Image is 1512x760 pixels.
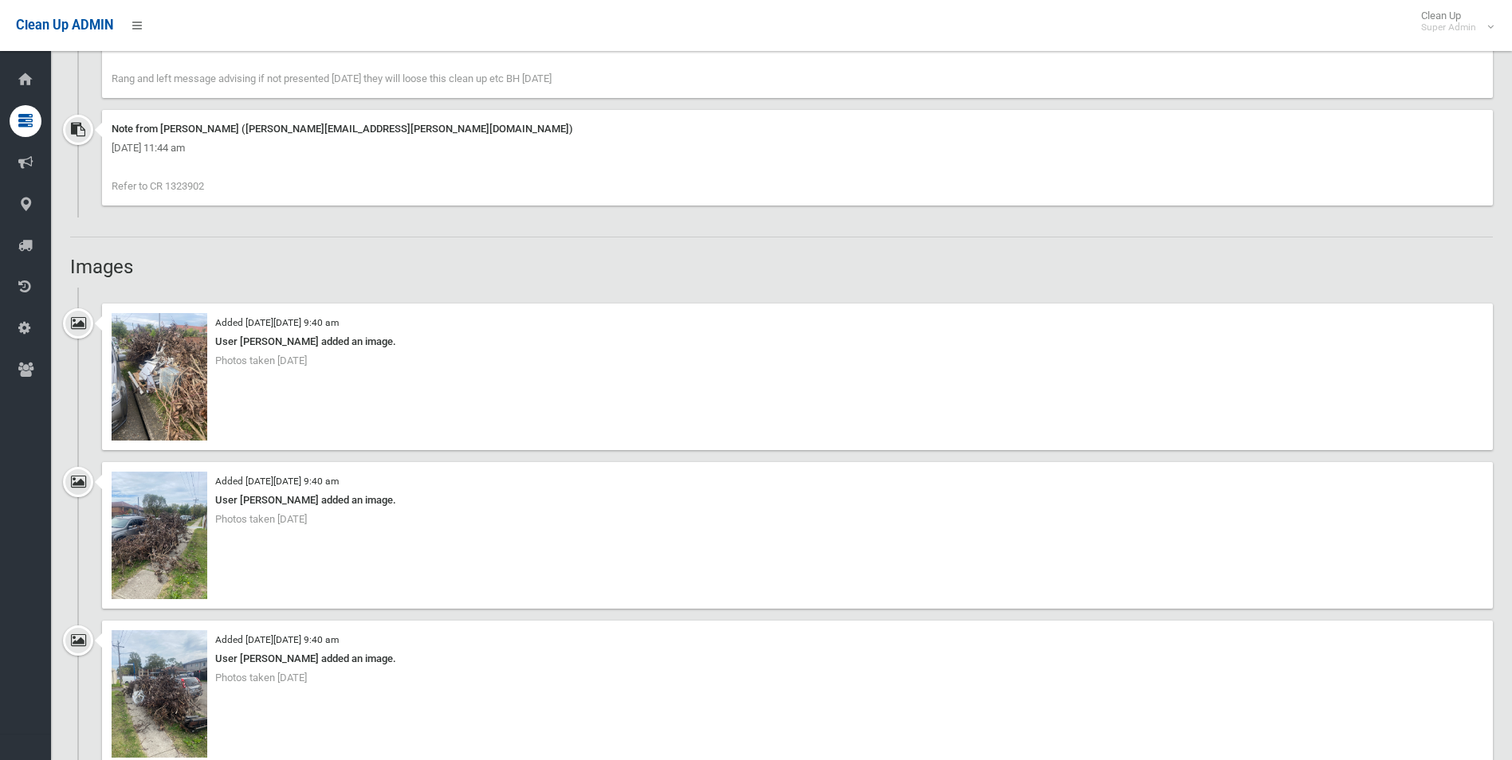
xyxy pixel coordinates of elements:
span: Clean Up ADMIN [16,18,113,33]
div: User [PERSON_NAME] added an image. [112,649,1483,668]
img: 77966893392__6A5BA0AF-08A6-4B7D-8DA5-A6AAFB76A0AD.jpeg [112,472,207,599]
small: Added [DATE][DATE] 9:40 am [215,476,339,487]
small: Super Admin [1421,22,1476,33]
div: User [PERSON_NAME] added an image. [112,332,1483,351]
div: User [PERSON_NAME] added an image. [112,491,1483,510]
small: Added [DATE][DATE] 9:40 am [215,317,339,328]
div: [DATE] 11:44 am [112,139,1483,158]
span: Refer to CR 1323902 [112,180,204,192]
img: 77966894489__9B5B4DF3-6EAC-4FD7-A94E-DBB217371CDF.jpeg [112,313,207,441]
h2: Images [70,257,1493,277]
span: Rang and left message advising if not presented [DATE] they will loose this clean up etc BH [DATE] [112,72,552,84]
span: Clean Up [1413,10,1492,33]
span: Photos taken [DATE] [215,355,307,366]
small: Added [DATE][DATE] 9:40 am [215,634,339,645]
div: Note from [PERSON_NAME] ([PERSON_NAME][EMAIL_ADDRESS][PERSON_NAME][DOMAIN_NAME]) [112,119,1483,139]
span: Photos taken [DATE] [215,672,307,684]
img: 77966891759__F33004B7-DEBB-49FE-B982-4D8E551D9A51.jpeg [112,630,207,758]
span: Photos taken [DATE] [215,513,307,525]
